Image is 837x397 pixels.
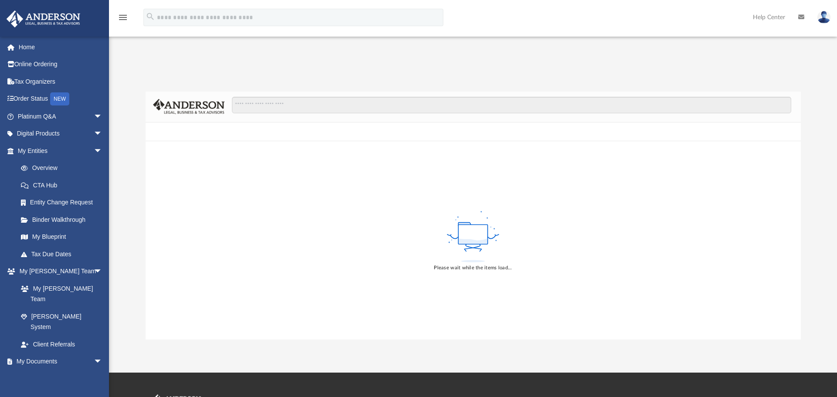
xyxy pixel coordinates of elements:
a: Platinum Q&Aarrow_drop_down [6,108,116,125]
input: Search files and folders [232,97,791,113]
a: Home [6,38,116,56]
a: Tax Organizers [6,73,116,90]
a: Binder Walkthrough [12,211,116,228]
div: Please wait while the items load... [434,264,512,272]
a: CTA Hub [12,176,116,194]
a: Online Ordering [6,56,116,73]
span: arrow_drop_down [94,353,111,371]
i: menu [118,12,128,23]
a: Overview [12,159,116,177]
img: Anderson Advisors Platinum Portal [4,10,83,27]
a: Tax Due Dates [12,245,116,263]
span: arrow_drop_down [94,142,111,160]
a: My Entitiesarrow_drop_down [6,142,116,159]
div: NEW [50,92,69,105]
a: menu [118,17,128,23]
i: search [146,12,155,21]
a: My [PERSON_NAME] Team [12,280,107,308]
a: My Blueprint [12,228,111,246]
span: arrow_drop_down [94,108,111,126]
span: arrow_drop_down [94,263,111,281]
a: [PERSON_NAME] System [12,308,111,336]
span: arrow_drop_down [94,125,111,143]
a: My Documentsarrow_drop_down [6,353,111,370]
a: Entity Change Request [12,194,116,211]
a: Digital Productsarrow_drop_down [6,125,116,143]
a: Order StatusNEW [6,90,116,108]
a: Client Referrals [12,336,111,353]
img: User Pic [817,11,830,24]
a: My [PERSON_NAME] Teamarrow_drop_down [6,263,111,280]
